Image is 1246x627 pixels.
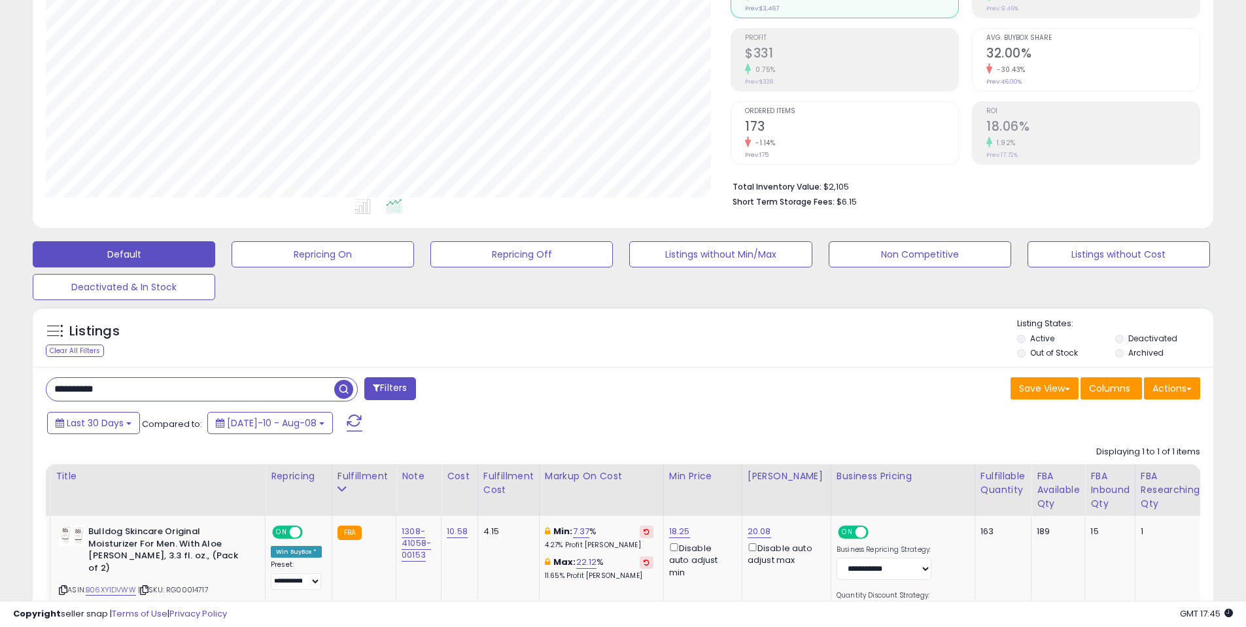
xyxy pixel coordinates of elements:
span: Compared to: [142,418,202,430]
a: 1308-41058-00153 [402,525,431,562]
div: Markup on Cost [545,469,658,483]
a: 18.25 [669,525,690,538]
div: 163 [980,526,1021,537]
a: Terms of Use [112,607,167,620]
a: Privacy Policy [169,607,227,620]
div: [PERSON_NAME] [748,469,825,483]
label: Out of Stock [1030,347,1078,358]
button: [DATE]-10 - Aug-08 [207,412,333,434]
button: Filters [364,377,415,400]
div: Title [56,469,260,483]
div: Fulfillable Quantity [980,469,1026,497]
small: 1.92% [992,138,1016,148]
b: Short Term Storage Fees: [733,196,835,207]
b: Bulldog Skincare Original Moisturizer For Men. With Aloe [PERSON_NAME], 3.3 fl. oz., (Pack of 2) [88,526,247,577]
h2: $331 [745,46,958,63]
div: % [545,526,653,550]
h2: 18.06% [986,119,1200,137]
th: The percentage added to the cost of goods (COGS) that forms the calculator for Min & Max prices. [539,464,663,516]
div: % [545,556,653,581]
div: 15 [1090,526,1125,537]
span: Columns [1089,382,1130,395]
span: OFF [867,527,888,538]
b: Total Inventory Value: [733,181,822,192]
div: Fulfillment Cost [483,469,534,497]
div: Preset: [271,560,322,590]
span: | SKU: RG00014717 [138,585,209,595]
a: 22.12 [576,556,597,569]
div: 1 [1141,526,1195,537]
button: Default [33,241,215,267]
span: Ordered Items [745,108,958,115]
div: Repricing [271,469,326,483]
h5: Listings [69,322,120,341]
div: Disable auto adjust min [669,541,732,579]
label: Active [1030,333,1054,344]
button: Save View [1011,377,1079,399]
button: Repricing Off [430,241,613,267]
button: Listings without Cost [1028,241,1210,267]
button: Repricing On [232,241,414,267]
span: Last 30 Days [67,416,124,430]
span: ON [839,527,856,538]
div: Clear All Filters [46,345,104,357]
p: 11.65% Profit [PERSON_NAME] [545,571,653,581]
a: 7.37 [573,525,590,538]
label: Quantity Discount Strategy: [837,591,931,600]
div: Disable auto adjust max [748,541,821,566]
small: Prev: $328 [745,78,773,86]
div: 189 [1037,526,1075,537]
button: Last 30 Days [47,412,140,434]
h2: 173 [745,119,958,137]
small: 0.75% [751,65,776,75]
div: FBA Researching Qty [1141,469,1200,511]
small: Prev: 46.00% [986,78,1022,86]
p: 4.27% Profit [PERSON_NAME] [545,541,653,550]
div: Min Price [669,469,736,483]
b: Max: [553,556,576,568]
li: $2,105 [733,178,1190,194]
small: -1.14% [751,138,775,148]
strong: Copyright [13,607,61,620]
button: Columns [1081,377,1142,399]
span: ROI [986,108,1200,115]
label: Business Repricing Strategy: [837,545,931,554]
label: Archived [1128,347,1164,358]
small: -30.43% [992,65,1026,75]
div: Fulfillment [337,469,390,483]
p: Listing States: [1017,318,1213,330]
div: FBA Available Qty [1037,469,1079,511]
span: OFF [301,527,322,538]
img: 41Sevp6cjFL._SL40_.jpg [59,526,85,546]
span: Avg. Buybox Share [986,35,1200,42]
h2: 32.00% [986,46,1200,63]
small: Prev: 17.72% [986,151,1018,159]
div: Business Pricing [837,469,969,483]
span: ON [273,527,290,538]
button: Deactivated & In Stock [33,274,215,300]
div: FBA inbound Qty [1090,469,1130,511]
a: 10.58 [447,525,468,538]
a: B06XY1DVWW [86,585,136,596]
button: Listings without Min/Max [629,241,812,267]
span: $6.15 [837,195,857,208]
span: 2025-09-10 17:45 GMT [1180,607,1233,620]
button: Actions [1144,377,1200,399]
div: Note [402,469,436,483]
div: seller snap | | [13,608,227,620]
div: Cost [447,469,472,483]
small: Prev: $3,467 [745,5,779,12]
div: Displaying 1 to 1 of 1 items [1096,446,1200,458]
small: Prev: 9.46% [986,5,1018,12]
label: Deactivated [1128,333,1177,344]
span: [DATE]-10 - Aug-08 [227,416,317,430]
div: 4.15 [483,526,529,537]
a: 20.08 [748,525,771,538]
div: Win BuyBox * [271,546,322,558]
b: Min: [553,525,573,537]
small: FBA [337,526,362,540]
small: Prev: 175 [745,151,769,159]
span: Profit [745,35,958,42]
button: Non Competitive [829,241,1011,267]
